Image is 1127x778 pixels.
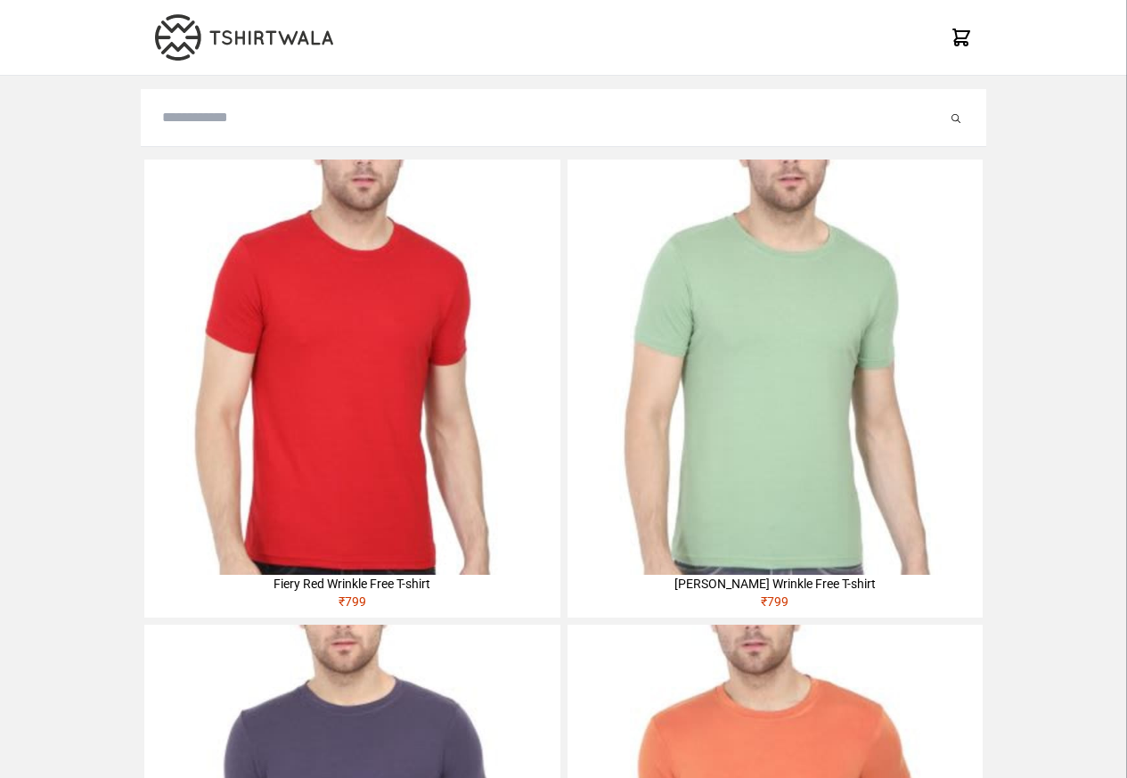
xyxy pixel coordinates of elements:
[144,160,559,575] img: 4M6A2225-320x320.jpg
[568,593,983,618] div: ₹ 799
[568,160,983,575] img: 4M6A2211-320x320.jpg
[144,593,559,618] div: ₹ 799
[947,107,965,128] button: Submit your search query.
[144,575,559,593] div: Fiery Red Wrinkle Free T-shirt
[568,575,983,593] div: [PERSON_NAME] Wrinkle Free T-shirt
[155,14,333,61] img: TW-LOGO-400-104.png
[144,160,559,618] a: Fiery Red Wrinkle Free T-shirt₹799
[568,160,983,618] a: [PERSON_NAME] Wrinkle Free T-shirt₹799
